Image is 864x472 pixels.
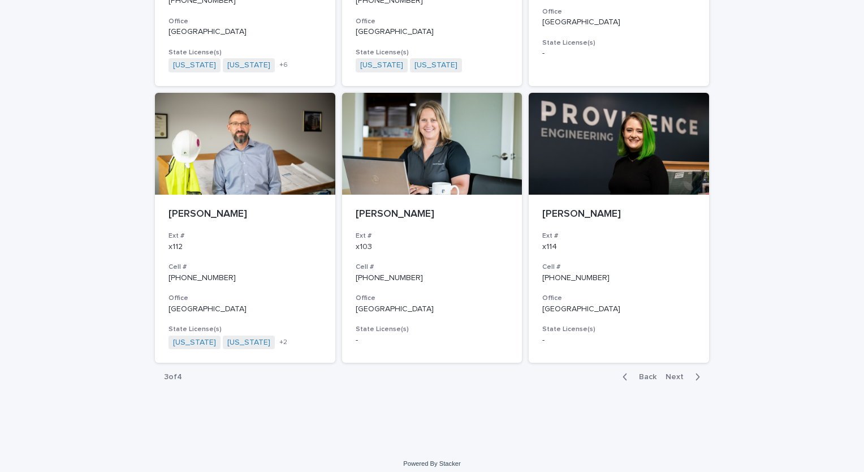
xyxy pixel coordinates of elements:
[542,274,610,282] a: [PHONE_NUMBER]
[356,231,509,241] h3: Ext #
[169,17,322,26] h3: Office
[542,49,695,58] p: -
[542,263,695,272] h3: Cell #
[542,7,695,16] h3: Office
[356,17,509,26] h3: Office
[356,304,509,314] p: [GEOGRAPHIC_DATA]
[542,38,695,48] h3: State License(s)
[227,61,270,70] a: [US_STATE]
[169,48,322,57] h3: State License(s)
[529,93,709,363] a: [PERSON_NAME]Ext #x114Cell #[PHONE_NUMBER]Office[GEOGRAPHIC_DATA]State License(s)-
[356,325,509,334] h3: State License(s)
[356,243,372,251] a: x103
[169,294,322,303] h3: Office
[356,263,509,272] h3: Cell #
[356,48,509,57] h3: State License(s)
[169,263,322,272] h3: Cell #
[356,208,509,221] p: [PERSON_NAME]
[356,294,509,303] h3: Office
[632,373,656,381] span: Back
[542,294,695,303] h3: Office
[356,336,509,345] p: -
[542,208,695,221] p: [PERSON_NAME]
[169,231,322,241] h3: Ext #
[155,363,191,391] p: 3 of 4
[614,372,661,382] button: Back
[169,274,236,282] a: [PHONE_NUMBER]
[403,460,460,467] a: Powered By Stacker
[360,61,403,70] a: [US_STATE]
[173,61,216,70] a: [US_STATE]
[169,243,183,251] a: x112
[356,274,423,282] a: [PHONE_NUMBER]
[666,373,690,381] span: Next
[414,61,457,70] a: [US_STATE]
[661,372,709,382] button: Next
[279,339,287,346] span: + 2
[356,27,509,37] p: [GEOGRAPHIC_DATA]
[542,18,695,27] p: [GEOGRAPHIC_DATA]
[542,336,695,345] p: -
[342,93,522,363] a: [PERSON_NAME]Ext #x103Cell #[PHONE_NUMBER]Office[GEOGRAPHIC_DATA]State License(s)-
[169,27,322,37] p: [GEOGRAPHIC_DATA]
[279,62,288,68] span: + 6
[542,304,695,314] p: [GEOGRAPHIC_DATA]
[169,304,322,314] p: [GEOGRAPHIC_DATA]
[542,243,557,251] a: x114
[169,325,322,334] h3: State License(s)
[173,338,216,347] a: [US_STATE]
[227,338,270,347] a: [US_STATE]
[542,325,695,334] h3: State License(s)
[542,231,695,241] h3: Ext #
[155,93,335,363] a: [PERSON_NAME]Ext #x112Cell #[PHONE_NUMBER]Office[GEOGRAPHIC_DATA]State License(s)[US_STATE] [US_S...
[169,208,322,221] p: [PERSON_NAME]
